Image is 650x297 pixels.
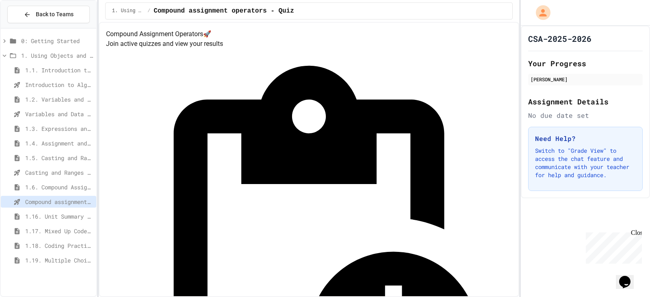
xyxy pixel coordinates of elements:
p: Switch to "Grade View" to access the chat feature and communicate with your teacher for help and ... [535,147,636,179]
div: My Account [527,3,552,22]
span: / [147,8,150,14]
span: 1.4. Assignment and Input [25,139,93,147]
div: [PERSON_NAME] [531,76,640,83]
p: Join active quizzes and view your results [106,39,512,49]
span: 1.18. Coding Practice 1a (1.1-1.6) [25,241,93,250]
span: 1.19. Multiple Choice Exercises for Unit 1a (1.1-1.6) [25,256,93,264]
span: Introduction to Algorithms, Programming, and Compilers [25,80,93,89]
span: 0: Getting Started [21,37,93,45]
span: 1.5. Casting and Ranges of Values [25,154,93,162]
h3: Need Help? [535,134,636,143]
span: Variables and Data Types - Quiz [25,110,93,118]
span: Back to Teams [36,10,74,19]
div: No due date set [528,111,643,120]
iframe: chat widget [583,229,642,264]
h4: Compound Assignment Operators 🚀 [106,29,512,39]
span: Compound assignment operators - Quiz [25,197,93,206]
h2: Assignment Details [528,96,643,107]
div: Chat with us now!Close [3,3,56,52]
span: 1.2. Variables and Data Types [25,95,93,104]
span: 1. Using Objects and Methods [21,51,93,60]
span: Compound assignment operators - Quiz [154,6,294,16]
span: 1.6. Compound Assignment Operators [25,183,93,191]
span: 1.1. Introduction to Algorithms, Programming, and Compilers [25,66,93,74]
span: 1.17. Mixed Up Code Practice 1.1-1.6 [25,227,93,235]
h1: CSA-2025-2026 [528,33,591,44]
span: Casting and Ranges of variables - Quiz [25,168,93,177]
h2: Your Progress [528,58,643,69]
span: 1. Using Objects and Methods [112,8,144,14]
iframe: chat widget [616,264,642,289]
button: Back to Teams [7,6,90,23]
span: 1.3. Expressions and Output [New] [25,124,93,133]
span: 1.16. Unit Summary 1a (1.1-1.6) [25,212,93,221]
